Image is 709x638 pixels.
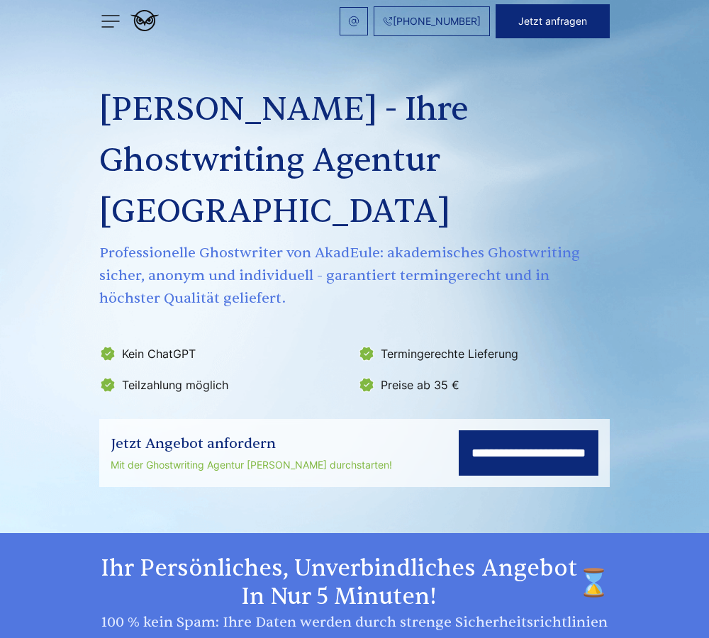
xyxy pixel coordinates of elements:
img: email [348,16,359,27]
img: logo [130,10,159,31]
h1: [PERSON_NAME] - Ihre Ghostwriting Agentur [GEOGRAPHIC_DATA] [99,84,610,237]
h2: Ihr persönliches, unverbindliches Angebot in nur 5 Minuten! [99,554,610,611]
span: [PHONE_NUMBER] [393,16,481,27]
img: time [579,554,610,611]
a: [PHONE_NUMBER] [374,6,490,36]
li: Teilzahlung möglich [99,374,350,396]
li: Termingerechte Lieferung [358,342,608,365]
img: menu [99,10,122,33]
button: Jetzt anfragen [496,4,610,38]
span: Professionelle Ghostwriter von AkadEule: akademisches Ghostwriting sicher, anonym und individuell... [99,242,610,310]
div: Mit der Ghostwriting Agentur [PERSON_NAME] durchstarten! [111,457,392,474]
div: Jetzt Angebot anfordern [111,432,392,455]
li: Kein ChatGPT [99,342,350,365]
img: Phone [383,16,393,26]
li: Preise ab 35 € [358,374,608,396]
